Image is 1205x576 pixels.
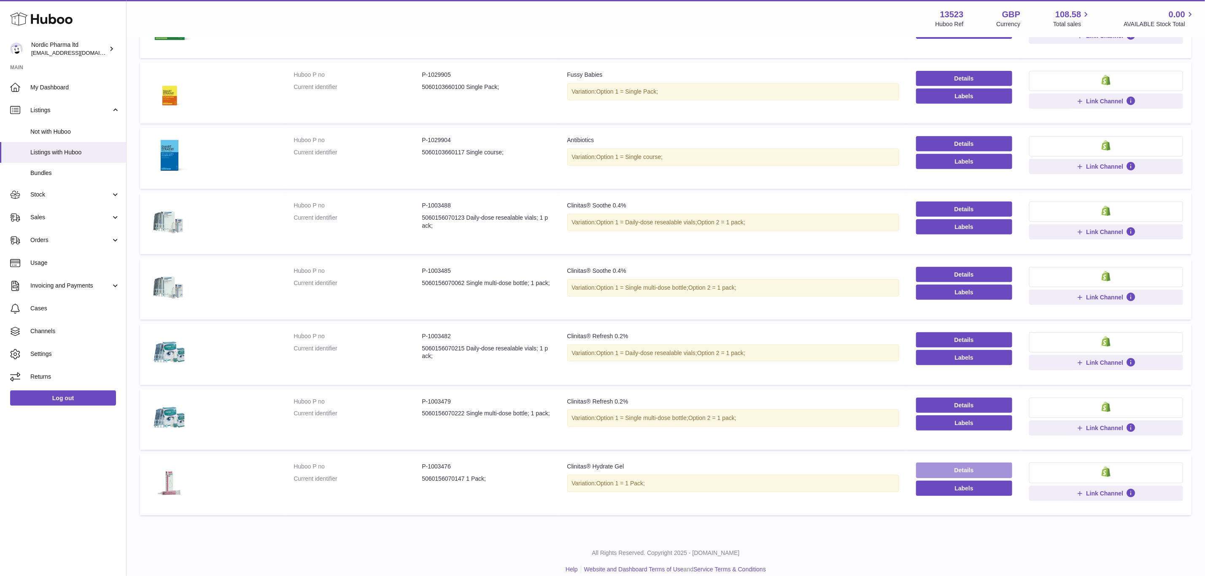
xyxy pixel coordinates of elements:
[30,373,120,381] span: Returns
[581,565,766,573] li: and
[1102,140,1111,151] img: shopify-small.png
[422,267,550,275] dd: P-1003485
[1029,94,1183,109] button: Link Channel
[422,83,550,91] dd: 5060103660100 Single Pack;
[916,463,1012,478] a: Details
[422,398,550,406] dd: P-1003479
[294,214,422,230] dt: Current identifier
[916,154,1012,169] button: Labels
[422,214,550,230] dd: 5060156070123 Daily-dose resealable vials; 1 pack;
[1002,9,1020,20] strong: GBP
[148,71,191,113] img: Fussy Babies
[30,213,111,221] span: Sales
[148,332,191,374] img: Clinitas® Refresh 0.2%
[584,566,684,573] a: Website and Dashboard Terms of Use
[567,463,899,471] div: Clinitas® Hydrate Gel
[940,9,964,20] strong: 13523
[566,566,578,573] a: Help
[567,148,899,166] div: Variation:
[422,202,550,210] dd: P-1003488
[422,148,550,156] dd: 5060103660117 Single course;
[1102,206,1111,216] img: shopify-small.png
[30,282,111,290] span: Invoicing and Payments
[148,202,191,244] img: Clinitas® Soothe 0.4%
[697,219,745,226] span: Option 2 = 1 pack;
[294,202,422,210] dt: Huboo P no
[294,83,422,91] dt: Current identifier
[567,279,899,296] div: Variation:
[1029,159,1183,174] button: Link Channel
[567,475,899,492] div: Variation:
[1086,97,1123,105] span: Link Channel
[148,463,191,505] img: Clinitas® Hydrate Gel
[916,267,1012,282] a: Details
[567,71,899,79] div: Fussy Babies
[567,332,899,340] div: Clinitas® Refresh 0.2%
[916,71,1012,86] a: Details
[935,20,964,28] div: Huboo Ref
[916,89,1012,104] button: Labels
[596,219,697,226] span: Option 1 = Daily-dose resealable vials;
[1029,486,1183,501] button: Link Channel
[697,350,745,356] span: Option 2 = 1 pack;
[1029,290,1183,305] button: Link Channel
[1055,9,1081,20] span: 108.58
[596,153,663,160] span: Option 1 = Single course;
[30,148,120,156] span: Listings with Huboo
[916,136,1012,151] a: Details
[294,279,422,287] dt: Current identifier
[1029,355,1183,370] button: Link Channel
[596,350,697,356] span: Option 1 = Daily-dose resealable vials;
[422,409,550,417] dd: 5060156070222 Single multi-dose bottle; 1 pack;
[1029,224,1183,240] button: Link Channel
[422,345,550,361] dd: 5060156070215 Daily-dose resealable vials; 1 pack;
[294,409,422,417] dt: Current identifier
[1124,20,1195,28] span: AVAILABLE Stock Total
[567,214,899,231] div: Variation:
[133,549,1198,557] p: All Rights Reserved. Copyright 2025 - [DOMAIN_NAME]
[1169,9,1185,20] span: 0.00
[422,463,550,471] dd: P-1003476
[294,463,422,471] dt: Huboo P no
[916,285,1012,300] button: Labels
[596,480,645,487] span: Option 1 = 1 Pack;
[422,279,550,287] dd: 5060156070062 Single multi-dose bottle; 1 pack;
[567,398,899,406] div: Clinitas® Refresh 0.2%
[1086,424,1123,432] span: Link Channel
[10,43,23,55] img: internalAdmin-13523@internal.huboo.com
[1053,9,1091,28] a: 108.58 Total sales
[1124,9,1195,28] a: 0.00 AVAILABLE Stock Total
[1086,293,1123,301] span: Link Channel
[422,475,550,483] dd: 5060156070147 1 Pack;
[1102,271,1111,281] img: shopify-small.png
[1086,163,1123,170] span: Link Channel
[30,169,120,177] span: Bundles
[567,83,899,100] div: Variation:
[916,481,1012,496] button: Labels
[688,415,736,421] span: Option 2 = 1 pack;
[422,136,550,144] dd: P-1029904
[30,128,120,136] span: Not with Huboo
[294,332,422,340] dt: Huboo P no
[31,41,107,57] div: Nordic Pharma ltd
[916,415,1012,431] button: Labels
[567,202,899,210] div: Clinitas® Soothe 0.4%
[10,390,116,406] a: Log out
[596,284,688,291] span: Option 1 = Single multi-dose bottle;
[916,332,1012,347] a: Details
[1086,490,1123,497] span: Link Channel
[567,267,899,275] div: Clinitas® Soothe 0.4%
[294,267,422,275] dt: Huboo P no
[1102,336,1111,347] img: shopify-small.png
[916,219,1012,234] button: Labels
[1086,359,1123,366] span: Link Channel
[1102,467,1111,477] img: shopify-small.png
[422,71,550,79] dd: P-1029905
[1102,75,1111,85] img: shopify-small.png
[30,106,111,114] span: Listings
[1086,228,1123,236] span: Link Channel
[30,191,111,199] span: Stock
[596,415,688,421] span: Option 1 = Single multi-dose bottle;
[148,267,191,309] img: Clinitas® Soothe 0.4%
[916,398,1012,413] a: Details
